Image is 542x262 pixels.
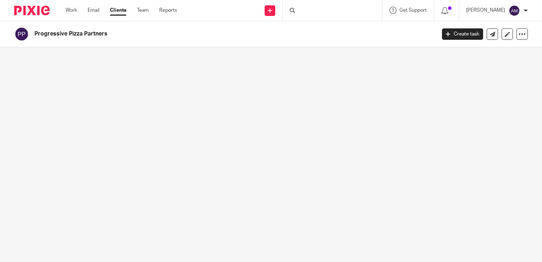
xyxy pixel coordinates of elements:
p: [PERSON_NAME] [466,7,505,14]
span: Get Support [399,8,427,13]
img: svg%3E [14,27,29,42]
img: svg%3E [509,5,520,16]
a: Create task [442,28,483,40]
a: Reports [159,7,177,14]
a: Work [66,7,77,14]
a: Team [137,7,149,14]
a: Clients [110,7,126,14]
a: Email [88,7,99,14]
h2: Progressive Pizza Partners [34,30,352,38]
img: Pixie [14,6,50,15]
